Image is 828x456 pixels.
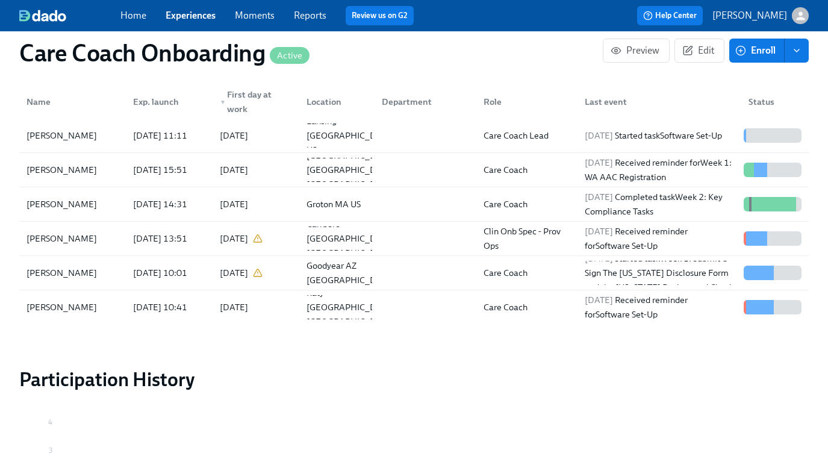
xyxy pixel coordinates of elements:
[19,10,66,22] img: dado
[479,128,576,143] div: Care Coach Lead
[253,234,263,243] svg: This date applies to this experience only. It differs from the user's profile (2024/09/30).
[235,10,275,21] a: Moments
[220,300,248,314] div: [DATE]
[729,39,785,63] button: Enroll
[637,6,703,25] button: Help Center
[302,258,400,287] div: Goodyear AZ [GEOGRAPHIC_DATA]
[479,197,576,211] div: Care Coach
[22,163,123,177] div: [PERSON_NAME]
[643,10,697,22] span: Help Center
[712,9,787,22] p: [PERSON_NAME]
[479,300,576,314] div: Care Coach
[580,155,739,184] div: Received reminder for Week 1: WA AAC Registration
[19,119,809,153] div: [PERSON_NAME][DATE] 11:11[DATE]Lansing [GEOGRAPHIC_DATA] USCare Coach Lead[DATE] Started taskSoft...
[739,90,806,114] div: Status
[220,197,248,211] div: [DATE]
[19,39,310,67] h1: Care Coach Onboarding
[474,90,576,114] div: Role
[220,231,248,246] div: [DATE]
[585,157,613,168] span: [DATE]
[479,95,576,109] div: Role
[302,217,400,260] div: Carrboro [GEOGRAPHIC_DATA] [GEOGRAPHIC_DATA]
[585,192,613,202] span: [DATE]
[585,226,613,237] span: [DATE]
[580,293,739,322] div: Received reminder for Software Set-Up
[128,95,210,109] div: Exp. launch
[220,163,248,177] div: [DATE]
[128,128,210,143] div: [DATE] 11:11
[22,300,123,314] div: [PERSON_NAME]
[128,300,210,314] div: [DATE] 10:41
[479,266,576,280] div: Care Coach
[613,45,659,57] span: Preview
[120,10,146,21] a: Home
[22,231,123,246] div: [PERSON_NAME]
[603,39,670,63] button: Preview
[128,231,210,246] div: [DATE] 13:51
[297,90,372,114] div: Location
[22,90,123,114] div: Name
[738,45,776,57] span: Enroll
[580,128,739,143] div: Started task Software Set-Up
[128,163,210,177] div: [DATE] 15:51
[22,95,123,109] div: Name
[712,7,809,24] button: [PERSON_NAME]
[19,256,809,290] div: [PERSON_NAME][DATE] 10:01[DATE]Goodyear AZ [GEOGRAPHIC_DATA]Care Coach[DATE] Started taskWeek 1: ...
[220,128,248,143] div: [DATE]
[19,10,120,22] a: dado
[785,39,809,63] button: enroll
[220,99,226,105] span: ▼
[580,190,739,219] div: Completed task Week 2: Key Compliance Tasks
[210,90,297,114] div: ▼First day at work
[479,163,576,177] div: Care Coach
[685,45,714,57] span: Edit
[215,87,297,116] div: First day at work
[128,266,210,280] div: [DATE] 10:01
[302,114,400,157] div: Lansing [GEOGRAPHIC_DATA] US
[377,95,474,109] div: Department
[294,10,326,21] a: Reports
[585,130,613,141] span: [DATE]
[580,251,739,295] div: Started task Week 1: Submit & Sign The [US_STATE] Disclosure Form and the [US_STATE] Background C...
[302,197,372,211] div: Groton MA US
[302,286,400,329] div: Katy [GEOGRAPHIC_DATA] [GEOGRAPHIC_DATA]
[585,295,613,305] span: [DATE]
[123,90,210,114] div: Exp. launch
[166,10,216,21] a: Experiences
[22,266,123,280] div: [PERSON_NAME]
[372,90,474,114] div: Department
[128,197,210,211] div: [DATE] 14:31
[302,95,372,109] div: Location
[49,446,52,455] tspan: 3
[575,90,739,114] div: Last event
[19,290,809,324] div: [PERSON_NAME][DATE] 10:41[DATE]Katy [GEOGRAPHIC_DATA] [GEOGRAPHIC_DATA]Care Coach[DATE] Received ...
[48,418,52,426] tspan: 4
[674,39,724,63] button: Edit
[744,95,806,109] div: Status
[580,95,739,109] div: Last event
[19,367,809,392] h2: Participation History
[22,128,123,143] div: [PERSON_NAME]
[220,266,248,280] div: [DATE]
[352,10,408,22] a: Review us on G2
[580,224,739,253] div: Received reminder for Software Set-Up
[19,222,809,256] div: [PERSON_NAME][DATE] 13:51[DATE]Carrboro [GEOGRAPHIC_DATA] [GEOGRAPHIC_DATA]Clin Onb Spec - Prov O...
[346,6,414,25] button: Review us on G2
[270,51,310,60] span: Active
[479,224,576,253] div: Clin Onb Spec - Prov Ops
[253,268,263,278] svg: This date applies to this experience only. It differs from the user's profile (2025/08/05).
[19,187,809,222] div: [PERSON_NAME][DATE] 14:31[DATE]Groton MA USCare Coach[DATE] Completed taskWeek 2: Key Compliance ...
[302,148,400,192] div: [GEOGRAPHIC_DATA] [GEOGRAPHIC_DATA] [GEOGRAPHIC_DATA]
[19,153,809,187] div: [PERSON_NAME][DATE] 15:51[DATE][GEOGRAPHIC_DATA] [GEOGRAPHIC_DATA] [GEOGRAPHIC_DATA]Care Coach[DA...
[22,197,123,211] div: [PERSON_NAME]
